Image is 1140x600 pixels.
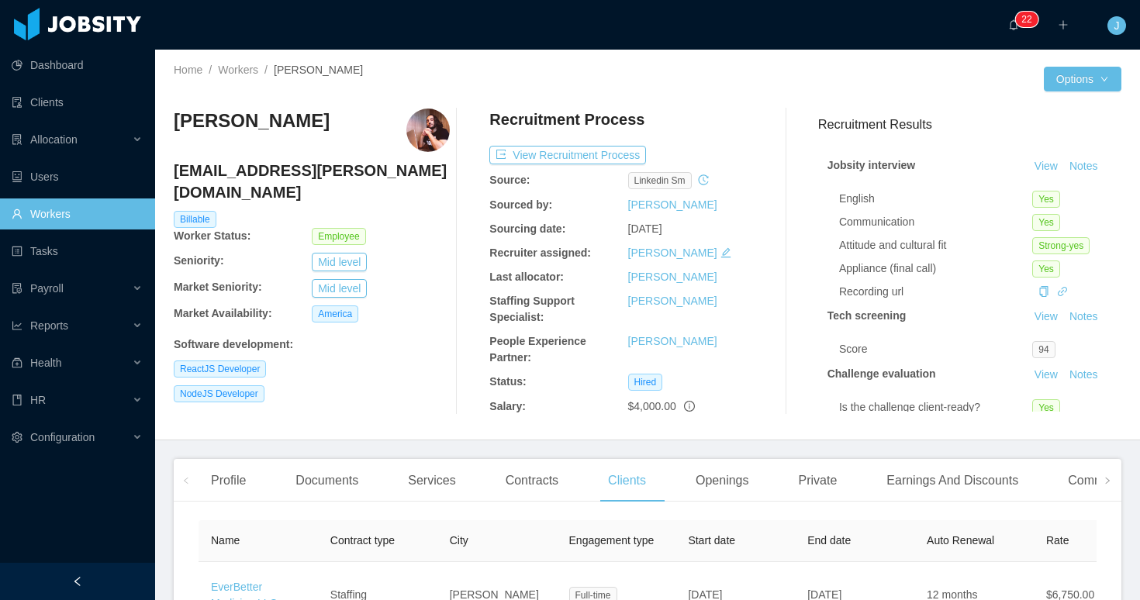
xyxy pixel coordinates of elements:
span: Yes [1032,399,1060,416]
a: icon: pie-chartDashboard [12,50,143,81]
div: Contracts [493,459,571,502]
b: Source: [489,174,530,186]
span: J [1114,16,1120,35]
i: icon: edit [720,247,731,258]
div: Score [839,341,1032,357]
button: Mid level [312,253,367,271]
a: View [1029,368,1063,381]
strong: Jobsity interview [827,159,916,171]
span: 94 [1032,341,1055,358]
h4: [EMAIL_ADDRESS][PERSON_NAME][DOMAIN_NAME] [174,160,450,203]
span: Billable [174,211,216,228]
span: Name [211,534,240,547]
b: Market Seniority: [174,281,262,293]
sup: 22 [1015,12,1038,27]
h3: Recruitment Results [818,115,1121,134]
span: HR [30,394,46,406]
i: icon: copy [1038,286,1049,297]
a: icon: userWorkers [12,198,143,229]
div: Clients [596,459,658,502]
span: Engagement type [569,534,655,547]
span: / [264,64,268,76]
div: Is the challenge client-ready? [839,399,1032,416]
strong: Tech screening [827,309,907,322]
a: [PERSON_NAME] [628,335,717,347]
a: [PERSON_NAME] [628,247,717,259]
span: Payroll [30,282,64,295]
span: info-circle [684,401,695,412]
p: 2 [1027,12,1032,27]
span: [DATE] [628,222,662,235]
a: Home [174,64,202,76]
i: icon: book [12,395,22,405]
span: Start date [688,534,735,547]
i: icon: line-chart [12,320,22,331]
b: Worker Status: [174,229,250,242]
b: Recruiter assigned: [489,247,591,259]
b: Market Availability: [174,307,272,319]
i: icon: bell [1008,19,1019,30]
button: Notes [1063,366,1104,384]
h4: Recruitment Process [489,109,644,130]
a: [PERSON_NAME] [628,271,717,283]
a: [PERSON_NAME] [628,198,717,211]
b: Salary: [489,400,526,412]
h3: [PERSON_NAME] [174,109,330,133]
a: [PERSON_NAME] [628,295,717,307]
a: icon: auditClients [12,87,143,118]
span: linkedin sm [628,172,692,189]
span: Allocation [30,133,78,146]
div: Appliance (final call) [839,260,1032,277]
a: View [1029,310,1063,322]
b: Seniority: [174,254,224,267]
span: America [312,305,358,322]
span: NodeJS Developer [174,385,264,402]
i: icon: right [1104,477,1111,484]
span: Yes [1032,191,1060,208]
i: icon: solution [12,134,22,145]
span: Hired [628,374,663,391]
span: ReactJS Developer [174,360,266,378]
p: 2 [1021,12,1027,27]
div: Attitude and cultural fit [839,237,1032,253]
div: Private [786,459,850,502]
div: Openings [683,459,762,502]
a: Workers [218,64,258,76]
i: icon: plus [1058,19,1069,30]
span: Reports [30,319,68,332]
span: Health [30,357,61,369]
i: icon: link [1057,286,1068,297]
span: Yes [1032,214,1060,231]
button: Notes [1063,308,1104,326]
b: Sourcing date: [489,222,565,235]
b: Software development : [174,338,293,350]
span: [PERSON_NAME] [274,64,363,76]
b: Sourced by: [489,198,552,211]
a: icon: link [1057,285,1068,298]
i: icon: medicine-box [12,357,22,368]
span: End date [807,534,851,547]
div: Earnings And Discounts [874,459,1031,502]
span: Configuration [30,431,95,443]
a: icon: exportView Recruitment Process [489,149,646,161]
span: Strong-yes [1032,237,1090,254]
button: icon: exportView Recruitment Process [489,146,646,164]
span: $4,000.00 [628,400,676,412]
i: icon: left [182,477,190,484]
b: Staffing Support Specialist: [489,295,575,323]
strong: Challenge evaluation [827,367,936,380]
button: Notes [1063,157,1104,176]
span: Auto Renewal [927,534,994,547]
div: Comments [1055,459,1140,502]
span: / [209,64,212,76]
b: Status: [489,375,526,388]
div: Services [396,459,468,502]
div: Communication [839,214,1032,230]
button: Mid level [312,279,367,298]
div: Recording url [839,284,1032,300]
b: Last allocator: [489,271,564,283]
a: View [1029,160,1063,172]
i: icon: setting [12,432,22,443]
i: icon: history [698,174,709,185]
i: icon: file-protect [12,283,22,294]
